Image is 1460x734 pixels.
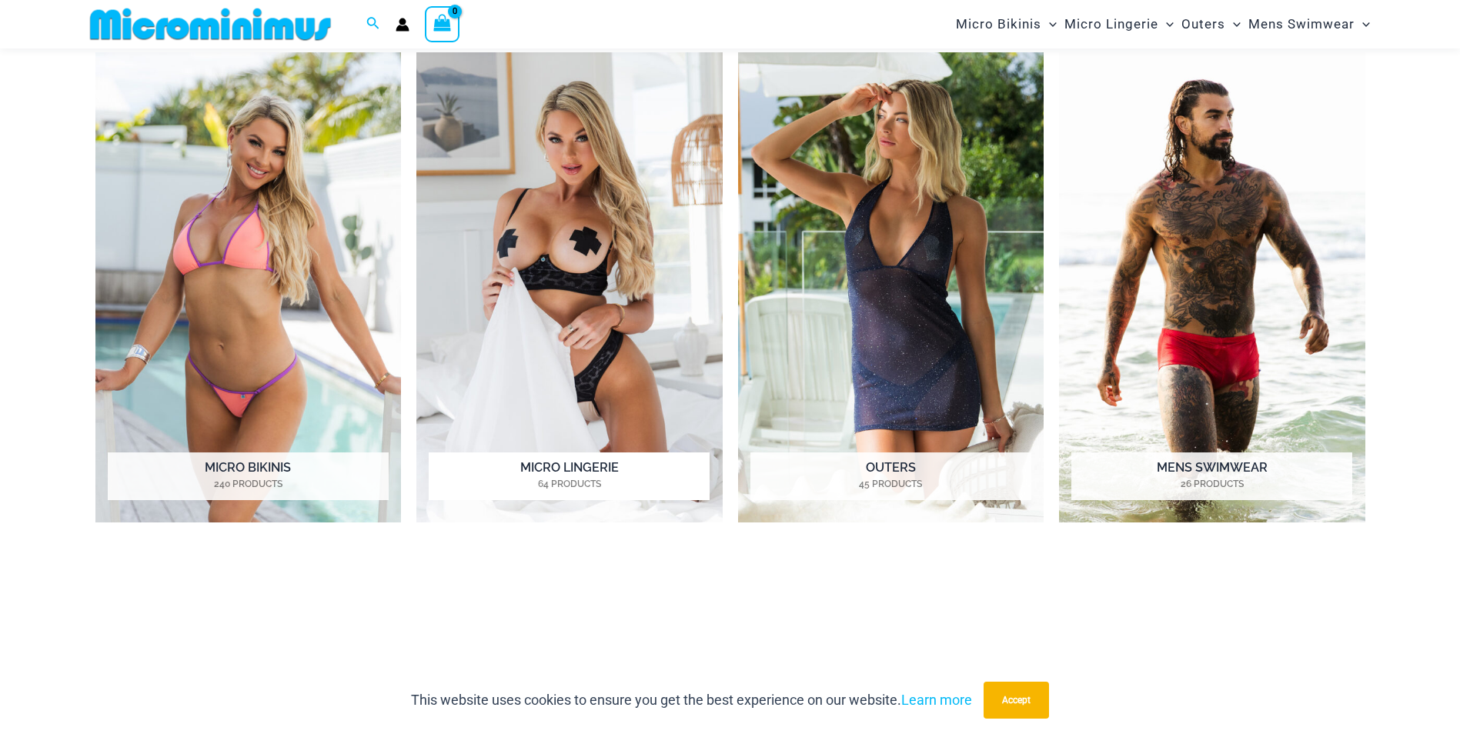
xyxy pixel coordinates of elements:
[738,52,1044,522] a: Visit product category Outers
[984,682,1049,719] button: Accept
[1181,5,1225,44] span: Outers
[425,6,460,42] a: View Shopping Cart, empty
[1061,5,1178,44] a: Micro LingerieMenu ToggleMenu Toggle
[950,2,1377,46] nav: Site Navigation
[1355,5,1370,44] span: Menu Toggle
[1225,5,1241,44] span: Menu Toggle
[411,689,972,712] p: This website uses cookies to ensure you get the best experience on our website.
[95,52,402,522] img: Micro Bikinis
[1248,5,1355,44] span: Mens Swimwear
[750,477,1031,491] mark: 45 Products
[396,18,409,32] a: Account icon link
[416,52,723,522] a: Visit product category Micro Lingerie
[750,452,1031,500] h2: Outers
[1059,52,1365,522] img: Mens Swimwear
[1071,477,1352,491] mark: 26 Products
[108,452,389,500] h2: Micro Bikinis
[416,52,723,522] img: Micro Lingerie
[366,15,380,34] a: Search icon link
[84,7,337,42] img: MM SHOP LOGO FLAT
[956,5,1041,44] span: Micro Bikinis
[1041,5,1057,44] span: Menu Toggle
[1178,5,1245,44] a: OutersMenu ToggleMenu Toggle
[1059,52,1365,522] a: Visit product category Mens Swimwear
[95,52,402,522] a: Visit product category Micro Bikinis
[1158,5,1174,44] span: Menu Toggle
[952,5,1061,44] a: Micro BikinisMenu ToggleMenu Toggle
[901,692,972,708] a: Learn more
[1245,5,1374,44] a: Mens SwimwearMenu ToggleMenu Toggle
[1071,452,1352,500] h2: Mens Swimwear
[429,477,710,491] mark: 64 Products
[95,563,1365,679] iframe: TrustedSite Certified
[108,477,389,491] mark: 240 Products
[429,452,710,500] h2: Micro Lingerie
[738,52,1044,522] img: Outers
[1064,5,1158,44] span: Micro Lingerie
